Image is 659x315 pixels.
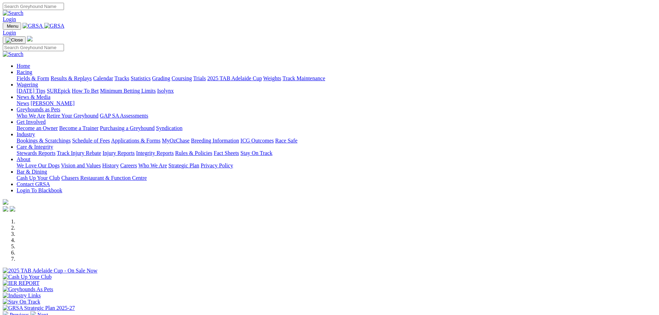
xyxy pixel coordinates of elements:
button: Toggle navigation [3,22,21,30]
a: Care & Integrity [17,144,53,150]
img: 2025 TAB Adelaide Cup - On Sale Now [3,268,98,274]
img: GRSA Strategic Plan 2025-27 [3,305,75,311]
img: Cash Up Your Club [3,274,52,280]
img: Greyhounds As Pets [3,286,53,293]
a: GAP SA Assessments [100,113,148,119]
img: facebook.svg [3,206,8,212]
a: Grading [152,75,170,81]
div: About [17,163,656,169]
a: Applications & Forms [111,138,161,143]
div: Greyhounds as Pets [17,113,656,119]
a: Stay On Track [240,150,272,156]
input: Search [3,44,64,51]
a: Privacy Policy [201,163,233,168]
a: Who We Are [17,113,45,119]
a: About [17,156,30,162]
a: Injury Reports [102,150,135,156]
a: Login To Blackbook [17,187,62,193]
img: GRSA [22,23,43,29]
span: Menu [7,24,18,29]
div: Care & Integrity [17,150,656,156]
a: [DATE] Tips [17,88,45,94]
a: Get Involved [17,119,46,125]
img: Search [3,51,24,57]
a: Vision and Values [61,163,101,168]
a: Tracks [115,75,129,81]
a: Become a Trainer [59,125,99,131]
div: Wagering [17,88,656,94]
a: Racing [17,69,32,75]
div: Industry [17,138,656,144]
a: Retire Your Greyhound [47,113,99,119]
a: Breeding Information [191,138,239,143]
img: GRSA [44,23,65,29]
a: News [17,100,29,106]
a: Trials [193,75,206,81]
img: logo-grsa-white.png [27,36,33,41]
a: Isolynx [157,88,174,94]
a: 2025 TAB Adelaide Cup [207,75,262,81]
a: Home [17,63,30,69]
a: Login [3,30,16,36]
a: Greyhounds as Pets [17,106,60,112]
img: logo-grsa-white.png [3,199,8,205]
a: Minimum Betting Limits [100,88,156,94]
div: Bar & Dining [17,175,656,181]
a: Industry [17,131,35,137]
a: Weights [263,75,281,81]
img: IER REPORT [3,280,39,286]
div: Racing [17,75,656,82]
div: Get Involved [17,125,656,131]
a: Become an Owner [17,125,58,131]
a: Login [3,16,16,22]
a: Results & Replays [51,75,92,81]
a: Wagering [17,82,38,87]
img: Stay On Track [3,299,40,305]
a: Chasers Restaurant & Function Centre [61,175,147,181]
a: Bar & Dining [17,169,47,175]
a: SUREpick [47,88,70,94]
a: History [102,163,119,168]
a: News & Media [17,94,51,100]
a: MyOzChase [162,138,190,143]
a: Careers [120,163,137,168]
img: Search [3,10,24,16]
a: Schedule of Fees [72,138,110,143]
img: twitter.svg [10,206,15,212]
a: Bookings & Scratchings [17,138,71,143]
a: Who We Are [138,163,167,168]
img: Close [6,37,23,43]
a: We Love Our Dogs [17,163,60,168]
a: Statistics [131,75,151,81]
a: Fields & Form [17,75,49,81]
a: Coursing [172,75,192,81]
a: Cash Up Your Club [17,175,60,181]
div: News & Media [17,100,656,106]
a: ICG Outcomes [240,138,274,143]
a: Track Maintenance [283,75,325,81]
a: Fact Sheets [214,150,239,156]
a: Syndication [156,125,182,131]
a: Rules & Policies [175,150,212,156]
a: Strategic Plan [168,163,199,168]
button: Toggle navigation [3,36,26,44]
a: Contact GRSA [17,181,50,187]
a: How To Bet [72,88,99,94]
a: [PERSON_NAME] [30,100,74,106]
a: Integrity Reports [136,150,174,156]
a: Race Safe [275,138,297,143]
a: Purchasing a Greyhound [100,125,155,131]
input: Search [3,3,64,10]
img: Industry Links [3,293,41,299]
a: Track Injury Rebate [57,150,101,156]
a: Stewards Reports [17,150,55,156]
a: Calendar [93,75,113,81]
